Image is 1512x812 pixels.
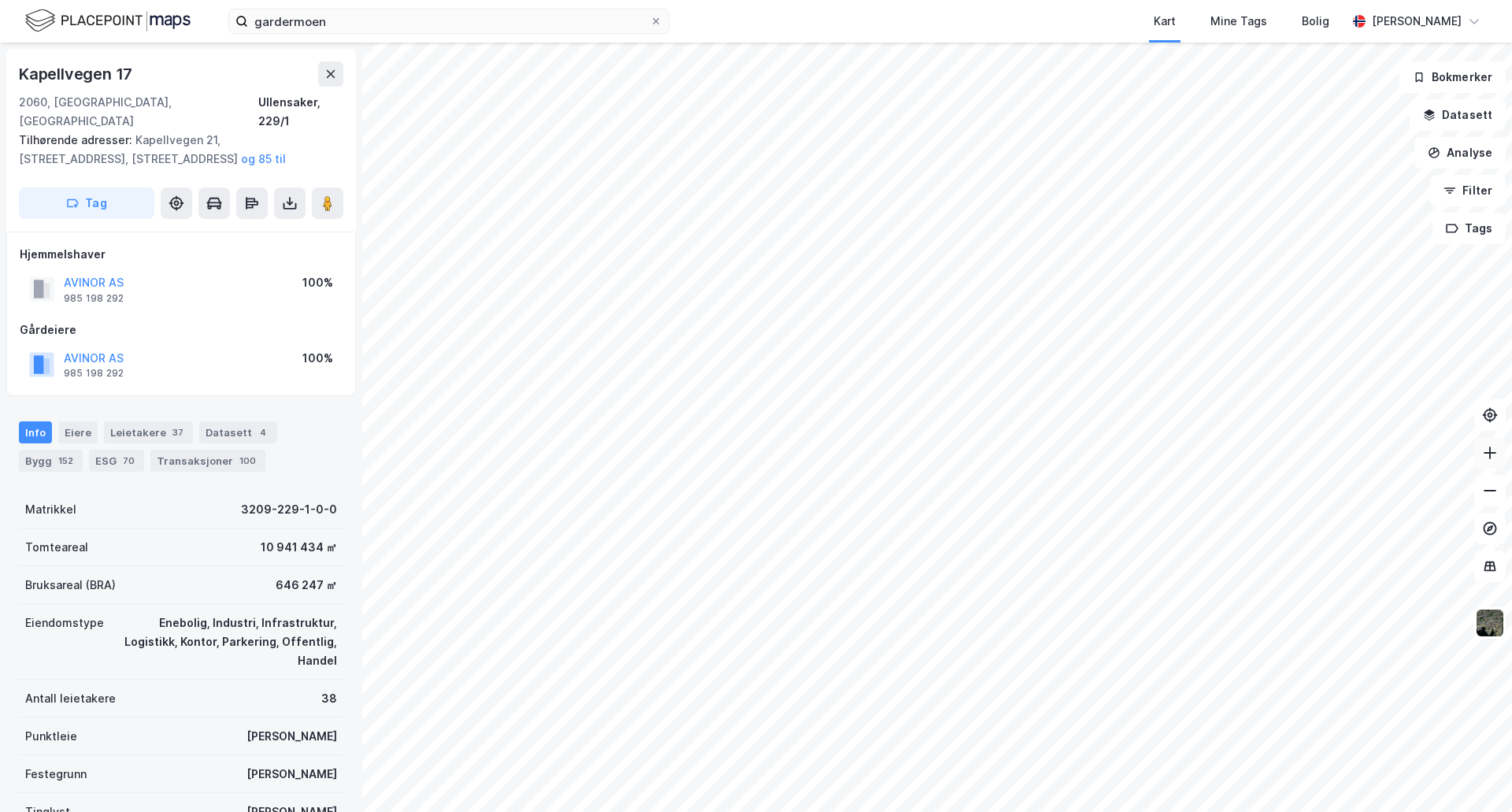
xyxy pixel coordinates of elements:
[241,500,337,519] div: 3209-229-1-0-0
[19,61,135,87] div: Kapellvegen 17
[1414,137,1506,169] button: Analyse
[1154,12,1176,31] div: Kart
[64,292,124,305] div: 985 198 292
[123,614,337,670] div: Enebolig, Industri, Infrastruktur, Logistikk, Kontor, Parkering, Offentlig, Handel
[19,93,258,131] div: 2060, [GEOGRAPHIC_DATA], [GEOGRAPHIC_DATA]
[302,273,333,292] div: 100%
[261,538,337,557] div: 10 941 434 ㎡
[1399,61,1506,93] button: Bokmerker
[1372,12,1462,31] div: [PERSON_NAME]
[89,450,144,472] div: ESG
[58,421,98,443] div: Eiere
[19,131,331,169] div: Kapellvegen 21, [STREET_ADDRESS], [STREET_ADDRESS]
[25,538,88,557] div: Tomteareal
[302,349,333,368] div: 100%
[120,453,138,469] div: 70
[20,245,343,264] div: Hjemmelshaver
[25,689,116,708] div: Antall leietakere
[169,425,187,440] div: 37
[25,500,76,519] div: Matrikkel
[276,576,337,595] div: 646 247 ㎡
[25,765,87,784] div: Festegrunn
[1432,213,1506,244] button: Tags
[25,727,77,746] div: Punktleie
[248,9,650,33] input: Søk på adresse, matrikkel, gårdeiere, leietakere eller personer
[1433,736,1512,812] iframe: Chat Widget
[19,133,135,146] span: Tilhørende adresser:
[1430,175,1506,206] button: Filter
[1410,99,1506,131] button: Datasett
[258,93,343,131] div: Ullensaker, 229/1
[1475,608,1505,638] img: 9k=
[25,576,116,595] div: Bruksareal (BRA)
[321,689,337,708] div: 38
[19,421,52,443] div: Info
[19,187,154,219] button: Tag
[55,453,76,469] div: 152
[1302,12,1329,31] div: Bolig
[246,765,337,784] div: [PERSON_NAME]
[25,7,191,35] img: logo.f888ab2527a4732fd821a326f86c7f29.svg
[104,421,193,443] div: Leietakere
[236,453,259,469] div: 100
[255,425,271,440] div: 4
[246,727,337,746] div: [PERSON_NAME]
[19,450,83,472] div: Bygg
[199,421,277,443] div: Datasett
[64,367,124,380] div: 985 198 292
[150,450,265,472] div: Transaksjoner
[20,321,343,339] div: Gårdeiere
[25,614,104,632] div: Eiendomstype
[1210,12,1267,31] div: Mine Tags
